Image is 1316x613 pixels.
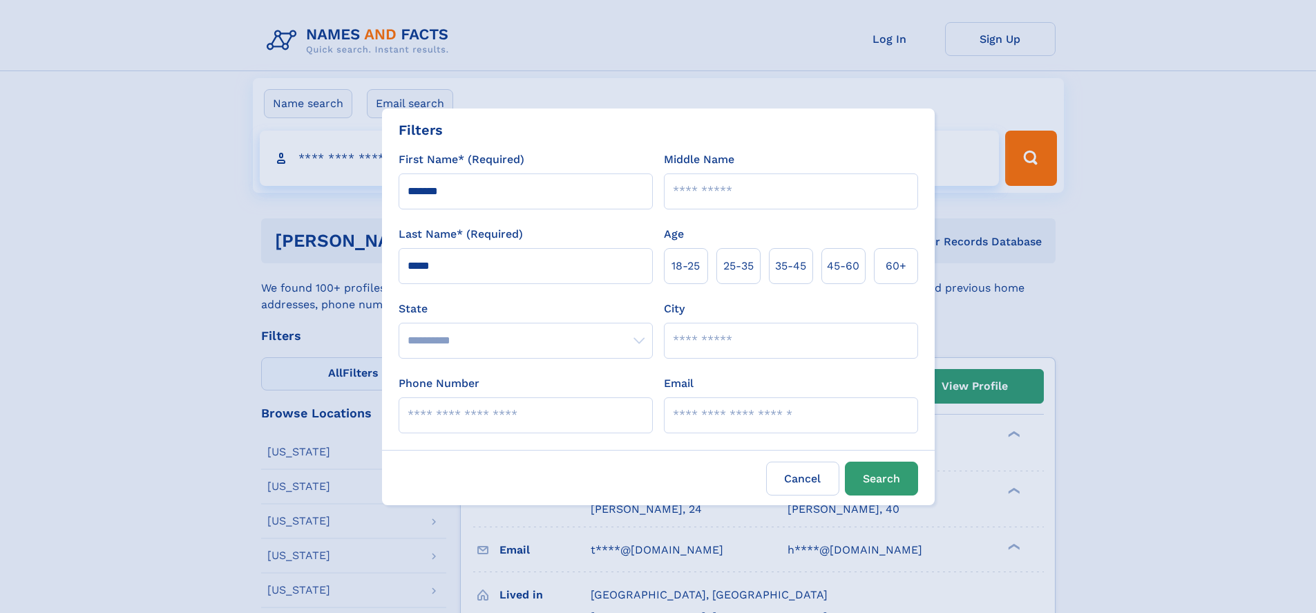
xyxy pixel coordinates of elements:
span: 60+ [886,258,906,274]
label: State [399,301,653,317]
label: Middle Name [664,151,734,168]
label: Cancel [766,462,839,496]
label: City [664,301,685,317]
label: Age [664,226,684,243]
span: 35‑45 [775,258,806,274]
label: Phone Number [399,375,479,392]
span: 45‑60 [827,258,859,274]
span: 25‑35 [723,258,754,274]
label: First Name* (Required) [399,151,524,168]
button: Search [845,462,918,496]
label: Last Name* (Required) [399,226,523,243]
div: Filters [399,120,443,140]
span: 18‑25 [671,258,700,274]
label: Email [664,375,694,392]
